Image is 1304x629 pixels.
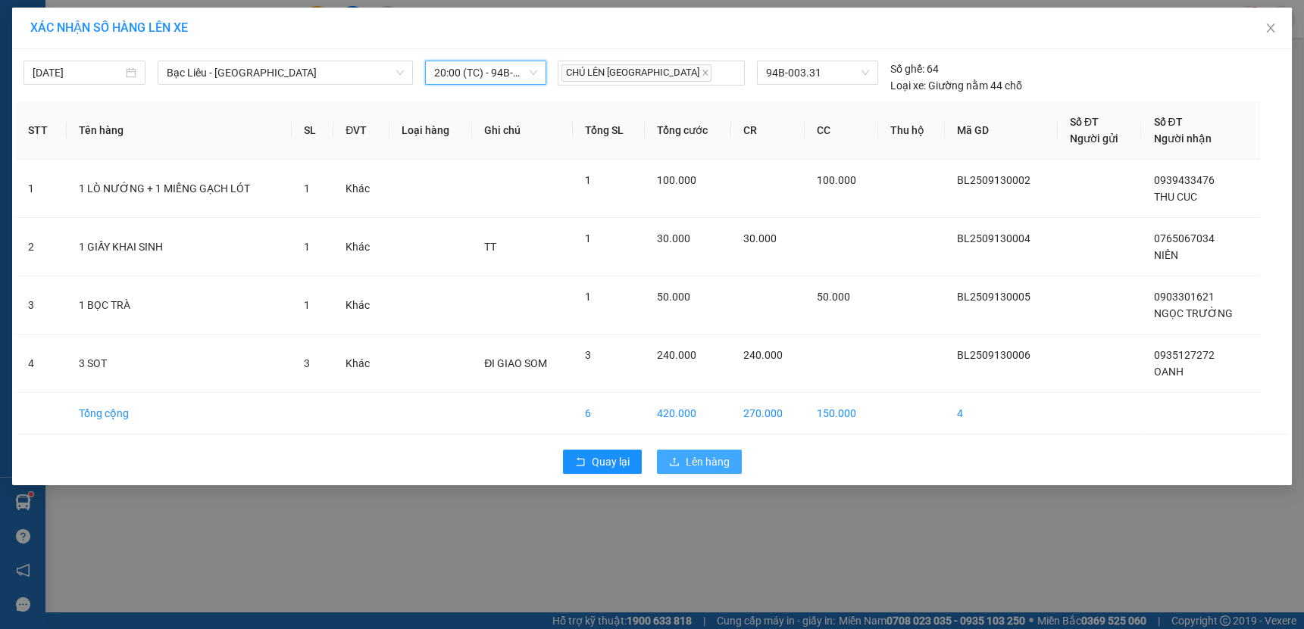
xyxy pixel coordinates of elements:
[389,101,472,160] th: Loại hàng
[67,218,292,276] td: 1 GIẤY KHAI SINH
[573,393,646,434] td: 6
[333,218,389,276] td: Khác
[561,64,711,82] span: CHÚ LÊN [GEOGRAPHIC_DATA]
[669,456,680,469] span: upload
[434,61,538,84] span: 20:00 (TC) - 94B-003.31
[1153,116,1182,128] span: Số ĐT
[957,232,1030,244] span: BL2509130004
[957,174,1030,186] span: BL2509130002
[333,160,389,218] td: Khác
[1153,232,1214,244] span: 0765067034
[1265,22,1277,34] span: close
[805,393,878,434] td: 150.000
[1153,174,1214,186] span: 0939433476
[890,77,926,94] span: Loại xe:
[657,232,690,244] span: 30.000
[743,232,777,244] span: 30.000
[563,450,642,474] button: rollbackQuay lại
[1153,291,1214,303] span: 0903301621
[1153,249,1177,261] span: NIÊN
[304,357,310,369] span: 3
[592,453,630,470] span: Quay lại
[945,101,1058,160] th: Mã GD
[731,101,805,160] th: CR
[304,241,310,253] span: 1
[67,160,292,218] td: 1 LÒ NƯỚNG + 1 MIẾNG GẠCH LÓT
[657,349,696,361] span: 240.000
[957,349,1030,361] span: BL2509130006
[817,291,850,303] span: 50.000
[304,299,310,311] span: 1
[304,182,310,195] span: 1
[67,276,292,335] td: 1 BỌC TRÀ
[890,61,924,77] span: Số ghế:
[16,160,67,218] td: 1
[585,291,591,303] span: 1
[702,69,709,76] span: close
[817,174,856,186] span: 100.000
[766,61,868,84] span: 94B-003.31
[1153,366,1183,378] span: OANH
[396,68,405,77] span: down
[30,20,188,35] span: XÁC NHẬN SỐ HÀNG LÊN XE
[645,101,731,160] th: Tổng cước
[67,335,292,393] td: 3 SOT
[16,276,67,335] td: 3
[16,218,67,276] td: 2
[945,393,1058,434] td: 4
[484,241,496,253] span: TT
[645,393,731,434] td: 420.000
[657,450,742,474] button: uploadLên hàng
[16,101,67,160] th: STT
[890,61,939,77] div: 64
[957,291,1030,303] span: BL2509130005
[743,349,783,361] span: 240.000
[67,393,292,434] td: Tổng cộng
[333,101,389,160] th: ĐVT
[16,335,67,393] td: 4
[657,174,696,186] span: 100.000
[890,77,1022,94] div: Giường nằm 44 chỗ
[1070,132,1118,145] span: Người gửi
[1153,349,1214,361] span: 0935127272
[575,456,586,469] span: rollback
[167,61,404,84] span: Bạc Liêu - Sài Gòn
[657,291,690,303] span: 50.000
[1070,116,1099,128] span: Số ĐT
[878,101,946,160] th: Thu hộ
[472,101,573,160] th: Ghi chú
[585,349,591,361] span: 3
[585,174,591,186] span: 1
[333,335,389,393] td: Khác
[731,393,805,434] td: 270.000
[33,64,123,81] input: 13/09/2025
[585,232,591,244] span: 1
[573,101,646,160] th: Tổng SL
[292,101,333,160] th: SL
[686,453,730,470] span: Lên hàng
[1153,307,1232,319] span: NGỌC TRƯỜNG
[67,101,292,160] th: Tên hàng
[805,101,878,160] th: CC
[333,276,389,335] td: Khác
[1153,132,1211,145] span: Người nhận
[1153,191,1196,203] span: THU CUC
[484,357,547,369] span: ĐI GIAO SOM
[1249,8,1292,50] button: Close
